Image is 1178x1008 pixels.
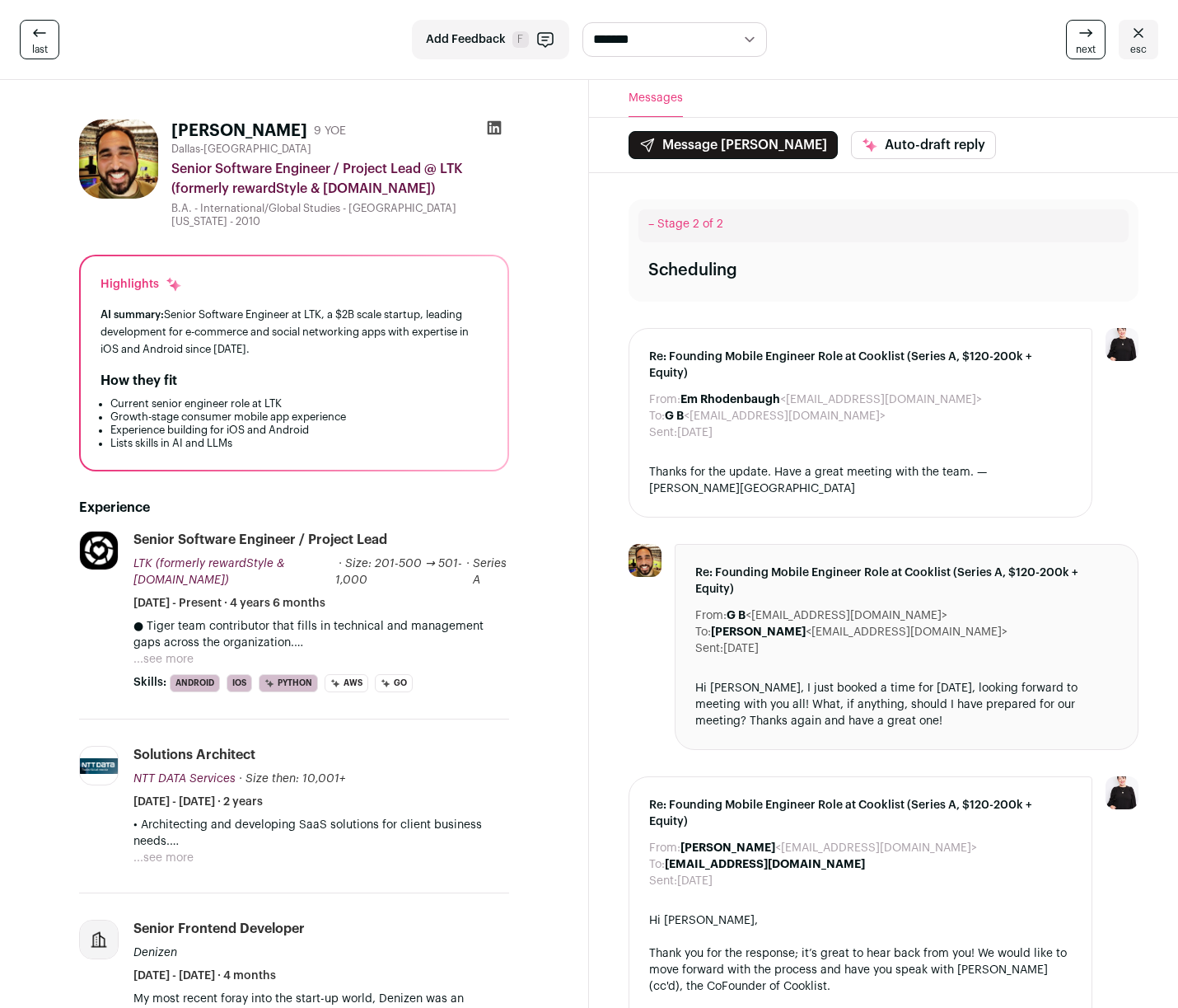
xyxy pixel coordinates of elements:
[101,276,182,293] div: Highlights
[1119,20,1158,59] a: esc
[32,43,48,56] span: last
[629,544,661,577] img: f1cf1b88ad16e28dca70f3b8526e713986d8821bac875d012d01cb792b49821d
[665,408,886,424] dd: <[EMAIL_ADDRESS][DOMAIN_NAME]>
[79,120,158,199] img: f1cf1b88ad16e28dca70f3b8526e713986d8821bac875d012d01cb792b49821d
[133,651,194,668] button: ...see more
[133,817,509,850] p: • Architecting and developing SaaS solutions for client business needs. • Researching and impleme...
[466,556,470,588] span: ·
[695,565,1118,598] span: Re: Founding Mobile Engineer Role at Cooklist (Series A, $120-200k + Equity)
[171,143,311,156] span: Dallas-[GEOGRAPHIC_DATA]
[680,842,775,854] b: [PERSON_NAME]
[649,408,665,424] dt: To:
[110,424,488,437] li: Experience building for iOS and Android
[20,20,59,59] a: last
[649,797,1072,830] span: Re: Founding Mobile Engineer Role at Cooklist (Series A, $120-200k + Equity)
[171,120,307,143] h1: [PERSON_NAME]
[727,610,746,621] b: G B
[110,437,488,450] li: Lists skills in AI and LLMs
[695,680,1118,729] div: Hi [PERSON_NAME], I just booked a time for [DATE], looking forward to meeting with you all! What,...
[101,306,488,358] div: Senior Software Engineer at LTK, a $2B scale startup, leading development for e-commerce and soci...
[1066,20,1106,59] a: next
[473,558,507,586] span: Series A
[133,920,305,938] div: Senior Frontend Developer
[512,31,529,48] span: F
[851,131,996,159] button: Auto-draft reply
[649,424,677,441] dt: Sent:
[649,912,1072,929] div: Hi [PERSON_NAME],
[133,618,509,651] p: ● Tiger team contributor that fills in technical and management gaps across the organization.
[133,595,325,612] span: [DATE] - Present · 4 years 6 months
[649,873,677,889] dt: Sent:
[649,856,665,873] dt: To:
[648,259,737,282] div: Scheduling
[649,391,680,408] dt: From:
[133,558,285,586] span: LTK (formerly rewardStyle & [DOMAIN_NAME])
[171,159,509,199] div: Senior Software Engineer / Project Lead @ LTK (formerly rewardStyle & [DOMAIN_NAME])
[101,371,177,391] h2: How they fit
[80,532,118,570] img: 75d105b4ce1fa16fbbe87e241745c277473364a4594ae01606a1c1bb7ba84ee2.jpg
[677,424,713,441] dd: [DATE]
[680,840,977,856] dd: <[EMAIL_ADDRESS][DOMAIN_NAME]>
[80,921,118,959] img: company-logo-placeholder-414d4e2ec0e2ddebbe968bf319fdfe5acfe0c9b87f798d344e800bc9a89632a0.png
[727,607,947,624] dd: <[EMAIL_ADDRESS][DOMAIN_NAME]>
[133,794,263,810] span: [DATE] - [DATE] · 2 years
[695,624,711,640] dt: To:
[649,840,680,856] dt: From:
[80,758,118,774] img: ea368730c7d81da45447c2bdb1bd09c38ae41aeb37ebad16425779081cbb984f.jpg
[171,202,509,228] div: B.A. - International/Global Studies - [GEOGRAPHIC_DATA][US_STATE] - 2010
[133,850,194,866] button: ...see more
[629,131,838,159] button: Message [PERSON_NAME]
[101,309,164,320] span: AI summary:
[110,397,488,410] li: Current senior engineer role at LTK
[657,218,723,230] span: Stage 2 of 2
[649,464,1072,497] div: Thanks for the update. Have a great meeting with the team. — [PERSON_NAME][GEOGRAPHIC_DATA]
[110,410,488,424] li: Growth-stage consumer mobile app experience
[133,947,177,959] span: Denizen
[711,626,806,638] b: [PERSON_NAME]
[665,410,684,422] b: G B
[677,873,713,889] dd: [DATE]
[325,674,368,692] li: AWS
[1106,328,1138,361] img: 9240684-medium_jpg
[227,674,252,692] li: iOS
[1130,43,1147,56] span: esc
[133,674,166,691] span: Skills:
[239,773,345,785] span: · Size then: 10,001+
[375,674,413,692] li: Go
[695,607,727,624] dt: From:
[133,531,387,549] div: Senior Software Engineer / Project Lead
[665,859,865,870] b: [EMAIL_ADDRESS][DOMAIN_NAME]
[79,498,509,518] h2: Experience
[314,123,346,139] div: 9 YOE
[649,349,1072,382] span: Re: Founding Mobile Engineer Role at Cooklist (Series A, $120-200k + Equity)
[426,31,506,48] span: Add Feedback
[133,968,276,984] span: [DATE] - [DATE] · 4 months
[649,945,1072,995] div: Thank you for the response; it’s great to hear back from you! We would like to move forward with ...
[629,80,683,117] button: Messages
[133,746,255,764] div: Solutions Architect
[335,558,462,586] span: · Size: 201-500 → 501-1,000
[412,20,569,59] button: Add Feedback F
[170,674,220,692] li: Android
[259,674,318,692] li: Python
[680,391,982,408] dd: <[EMAIL_ADDRESS][DOMAIN_NAME]>
[1106,776,1138,809] img: 9240684-medium_jpg
[648,218,654,230] span: –
[1076,43,1096,56] span: next
[133,773,236,785] span: NTT DATA Services
[723,640,759,657] dd: [DATE]
[680,394,780,406] b: Em Rhodenbaugh
[711,624,1007,640] dd: <[EMAIL_ADDRESS][DOMAIN_NAME]>
[695,640,723,657] dt: Sent:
